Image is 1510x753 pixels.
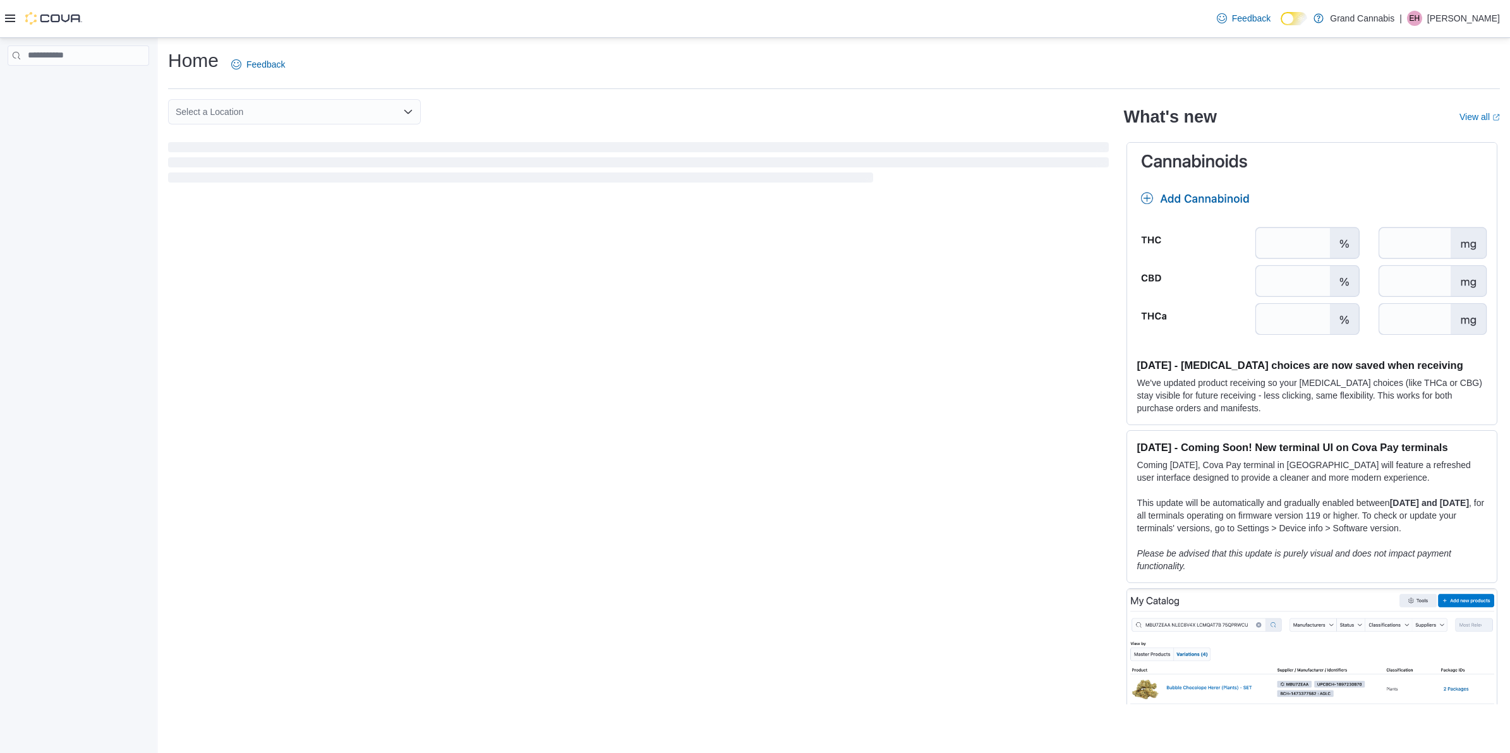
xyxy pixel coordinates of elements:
strong: [DATE] and [DATE] [1390,498,1469,508]
span: Feedback [246,58,285,71]
a: Feedback [226,52,290,77]
h2: What's new [1124,107,1217,127]
img: Cova [25,12,82,25]
a: View allExternal link [1459,112,1500,122]
span: EH [1410,11,1420,26]
em: Please be advised that this update is purely visual and does not impact payment functionality. [1137,548,1451,571]
div: Evan Hopkinson [1407,11,1422,26]
p: We've updated product receiving so your [MEDICAL_DATA] choices (like THCa or CBG) stay visible fo... [1137,376,1487,414]
a: Feedback [1212,6,1276,31]
button: Open list of options [403,107,413,117]
p: [PERSON_NAME] [1427,11,1500,26]
p: Coming [DATE], Cova Pay terminal in [GEOGRAPHIC_DATA] will feature a refreshed user interface des... [1137,459,1487,484]
span: Loading [168,145,1109,185]
input: Dark Mode [1281,12,1307,25]
h3: [DATE] - Coming Soon! New terminal UI on Cova Pay terminals [1137,441,1487,454]
span: Feedback [1232,12,1271,25]
p: | [1399,11,1402,26]
p: Grand Cannabis [1330,11,1394,26]
h3: [DATE] - [MEDICAL_DATA] choices are now saved when receiving [1137,359,1487,371]
nav: Complex example [8,68,149,99]
h1: Home [168,48,219,73]
svg: External link [1492,114,1500,121]
p: This update will be automatically and gradually enabled between , for all terminals operating on ... [1137,497,1487,534]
